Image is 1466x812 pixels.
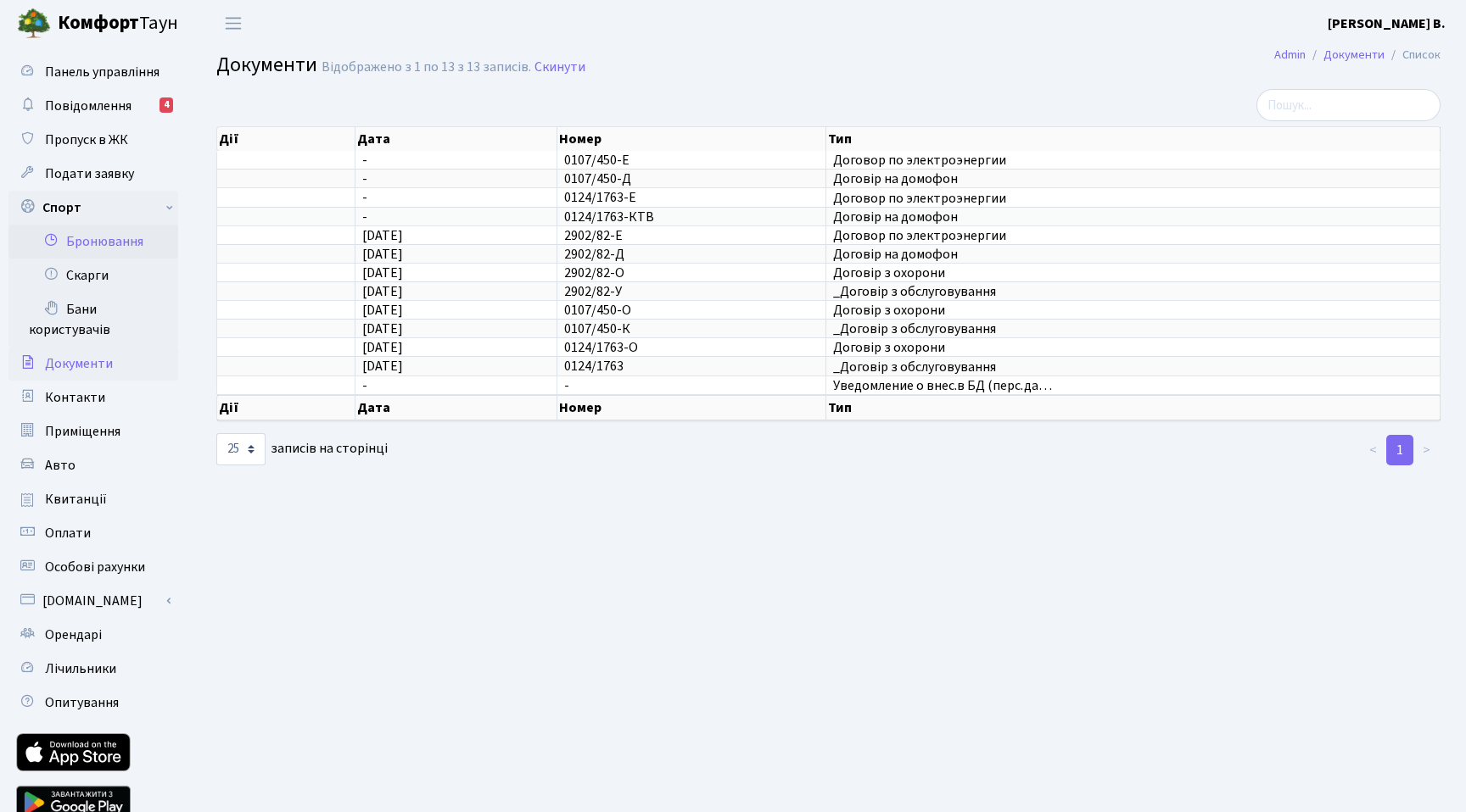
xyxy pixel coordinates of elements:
span: 2902/82-Е [564,226,623,245]
div: 4 [159,97,173,113]
th: Номер [557,395,826,420]
a: Лічильники [8,652,178,686]
span: Документи [216,50,317,80]
th: Дата [355,395,557,420]
button: Переключити навігацію [212,9,255,37]
th: Дії [217,127,355,151]
img: logo.png [17,7,51,41]
a: Орендарі [8,618,178,652]
span: Повідомлення [45,97,131,115]
a: Скинути [534,59,585,75]
a: [PERSON_NAME] В. [1328,14,1446,34]
span: 2902/82-Д [564,245,624,264]
th: Номер [557,127,826,151]
nav: breadcrumb [1249,37,1466,73]
th: Тип [826,395,1441,420]
span: Особові рахунки [45,558,145,576]
a: Особові рахунки [8,550,178,584]
a: Пропуск в ЖК [8,123,178,157]
span: [DATE] [362,282,403,301]
span: Договір з охорони [833,341,1433,354]
span: 2902/82-У [564,282,622,301]
a: Оплати [8,516,178,550]
span: 0107/450-К [564,320,630,338]
span: 0107/450-О [564,301,631,320]
span: Пропуск в ЖК [45,131,128,149]
span: - [362,151,367,170]
span: _Договір з обслуговування [833,285,1433,298]
span: Договір з охорони [833,266,1433,280]
span: 0107/450-Е [564,151,629,170]
span: 2902/82-О [564,264,624,282]
span: - [362,208,367,226]
a: Приміщення [8,414,178,448]
span: Орендарі [45,626,102,644]
span: Лічильники [45,659,116,678]
span: Договір на домофон [833,247,1433,261]
span: - [362,376,367,395]
span: Договір з охорони [833,303,1433,317]
span: [DATE] [362,358,403,376]
span: 0107/450-Д [564,170,631,188]
span: _Договір з обслуговування [833,322,1433,336]
span: 0124/1763-КТВ [564,208,654,226]
span: Таун [58,9,178,38]
span: Подати заявку [45,164,134,183]
span: Документи [45,354,113,373]
span: Договор по электроэнергии [833,153,1433,167]
span: Договір на домофон [833,210,1433,224]
a: [DOMAIN_NAME] [8,584,178,618]
b: Комфорт [58,9,139,36]
a: Спорт [8,191,178,225]
span: Контакти [45,388,105,407]
a: 1 [1386,435,1413,465]
a: Бронювання [8,225,178,259]
span: [DATE] [362,245,403,264]
a: Панель управління [8,55,178,89]
span: [DATE] [362,320,403,338]
span: [DATE] [362,264,403,282]
span: Договор по электроэнергии [833,229,1433,242]
th: Тип [826,127,1441,151]
a: Подати заявку [8,157,178,191]
span: Оплати [45,524,91,542]
span: Уведомление о внес.в БД (перс.да… [833,379,1433,392]
th: Дата [355,127,557,151]
a: Admin [1274,46,1306,64]
span: 0124/1763-О [564,338,638,357]
label: записів на сторінці [216,433,388,465]
span: - [362,189,367,208]
a: Квитанції [8,482,178,516]
span: Договір на домофон [833,172,1433,186]
a: Опитування [8,686,178,720]
span: [DATE] [362,226,403,245]
a: Бани користувачів [8,292,178,347]
div: Відображено з 1 по 13 з 13 записів. [322,59,531,75]
span: [DATE] [362,338,403,357]
span: Панель управління [45,63,159,81]
a: Повідомлення4 [8,89,178,123]
input: Пошук... [1256,89,1441,121]
a: Документи [1323,46,1385,64]
span: 0124/1763 [564,358,624,376]
b: [PERSON_NAME] В. [1328,14,1446,33]
a: Документи [8,347,178,381]
a: Скарги [8,259,178,292]
span: - [362,170,367,188]
select: записів на сторінці [216,433,266,465]
li: Список [1385,46,1441,64]
a: Контакти [8,381,178,414]
span: Договор по электроэнергии [833,192,1433,205]
span: _Договір з обслуговування [833,360,1433,374]
a: Авто [8,448,178,482]
span: Опитування [45,693,119,712]
span: Квитанції [45,490,107,509]
span: Авто [45,456,76,475]
th: Дії [217,395,355,420]
span: Приміщення [45,422,120,441]
span: 0124/1763-Е [564,189,636,208]
span: - [564,376,569,395]
span: [DATE] [362,301,403,320]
